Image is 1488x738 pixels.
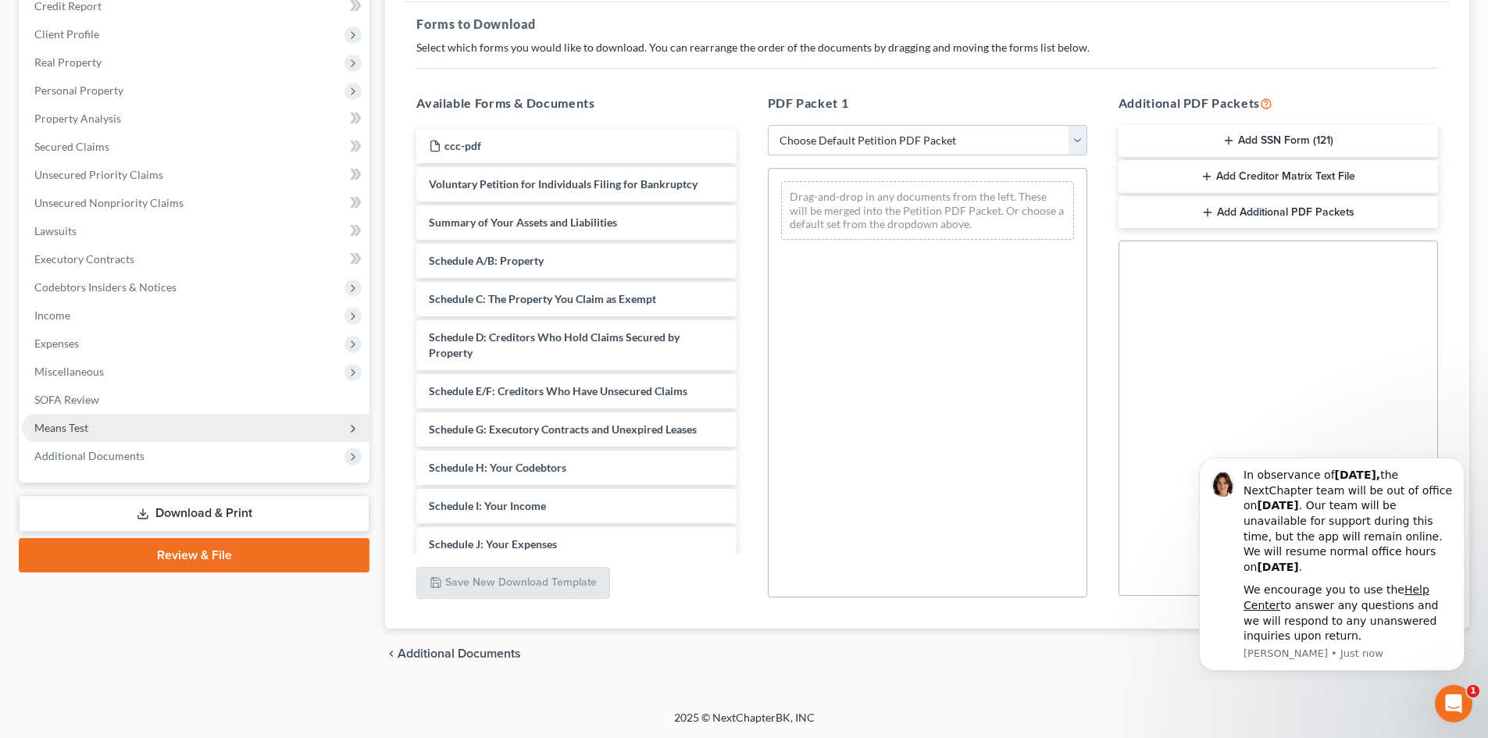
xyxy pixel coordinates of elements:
[22,217,369,245] a: Lawsuits
[19,495,369,532] a: Download & Print
[22,189,369,217] a: Unsecured Nonpriority Claims
[429,177,698,191] span: Voluntary Petition for Individuals Filing for Bankruptcy
[34,196,184,209] span: Unsecured Nonpriority Claims
[1119,125,1438,158] button: Add SSN Form (121)
[429,330,680,359] span: Schedule D: Creditors Who Hold Claims Secured by Property
[34,84,123,97] span: Personal Property
[429,499,546,512] span: Schedule I: Your Income
[1119,160,1438,193] button: Add Creditor Matrix Text File
[781,181,1074,240] div: Drag-and-drop in any documents from the left. These will be merged into the Petition PDF Packet. ...
[299,710,1190,738] div: 2025 © NextChapterBK, INC
[429,292,656,305] span: Schedule C: The Property You Claim as Exempt
[34,280,177,294] span: Codebtors Insiders & Notices
[429,461,566,474] span: Schedule H: Your Codebtors
[416,94,736,112] h5: Available Forms & Documents
[22,386,369,414] a: SOFA Review
[34,252,134,266] span: Executory Contracts
[429,254,544,267] span: Schedule A/B: Property
[768,94,1087,112] h5: PDF Packet 1
[34,421,88,434] span: Means Test
[444,139,481,152] span: ccc-pdf
[416,40,1438,55] p: Select which forms you would like to download. You can rearrange the order of the documents by dr...
[34,112,121,125] span: Property Analysis
[1467,685,1479,697] span: 1
[19,538,369,572] a: Review & File
[429,216,617,229] span: Summary of Your Assets and Liabilities
[1119,196,1438,229] button: Add Additional PDF Packets
[416,567,610,600] button: Save New Download Template
[1435,685,1472,722] iframe: Intercom live chat
[385,647,521,660] a: chevron_left Additional Documents
[34,337,79,350] span: Expenses
[34,55,102,69] span: Real Property
[429,422,697,436] span: Schedule G: Executory Contracts and Unexpired Leases
[22,245,369,273] a: Executory Contracts
[34,27,99,41] span: Client Profile
[1176,444,1488,680] iframe: Intercom notifications message
[22,105,369,133] a: Property Analysis
[34,393,99,406] span: SOFA Review
[34,449,145,462] span: Additional Documents
[385,647,398,660] i: chevron_left
[416,15,1438,34] h5: Forms to Download
[22,161,369,189] a: Unsecured Priority Claims
[1119,94,1438,112] h5: Additional PDF Packets
[34,308,70,322] span: Income
[34,224,77,237] span: Lawsuits
[429,384,687,398] span: Schedule E/F: Creditors Who Have Unsecured Claims
[34,365,104,378] span: Miscellaneous
[22,133,369,161] a: Secured Claims
[429,537,557,551] span: Schedule J: Your Expenses
[34,168,163,181] span: Unsecured Priority Claims
[34,140,109,153] span: Secured Claims
[398,647,521,660] span: Additional Documents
